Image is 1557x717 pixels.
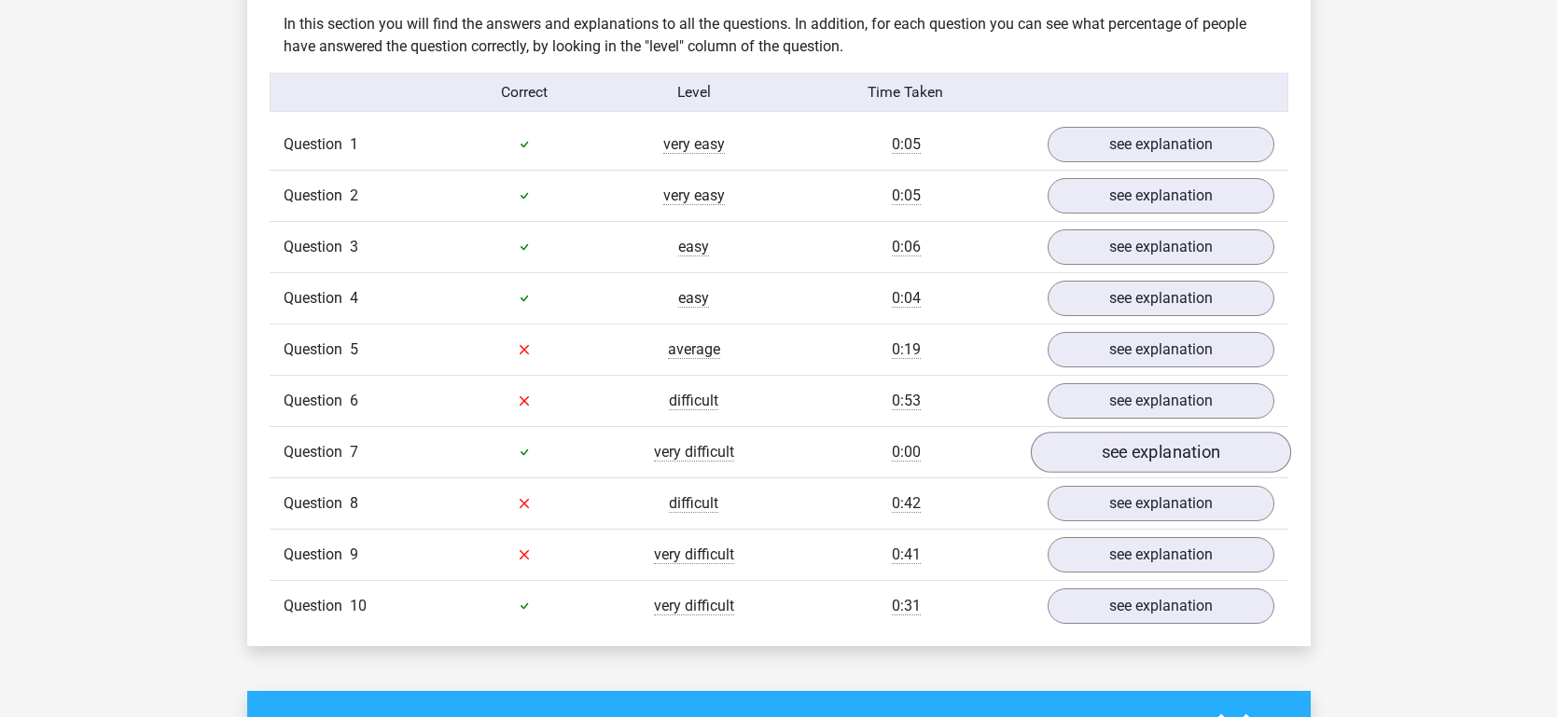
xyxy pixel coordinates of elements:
[892,340,921,359] span: 0:19
[669,392,718,410] span: difficult
[284,236,350,258] span: Question
[663,135,725,154] span: very easy
[439,81,609,103] div: Correct
[1048,332,1274,367] a: see explanation
[1048,486,1274,521] a: see explanation
[892,186,921,205] span: 0:05
[654,597,734,615] span: very difficult
[654,545,734,564] span: very difficult
[350,135,358,153] span: 1
[1048,178,1274,214] a: see explanation
[284,185,350,207] span: Question
[668,340,720,359] span: average
[284,338,350,361] span: Question
[1048,383,1274,419] a: see explanation
[892,597,921,615] span: 0:31
[669,494,718,513] span: difficult
[284,595,350,617] span: Question
[1048,537,1274,572] a: see explanation
[284,133,350,156] span: Question
[663,186,725,205] span: very easy
[350,597,367,614] span: 10
[284,287,350,310] span: Question
[350,392,358,409] span: 6
[778,81,1033,103] div: Time Taken
[678,238,709,256] span: easy
[350,289,358,307] span: 4
[284,544,350,566] span: Question
[609,81,779,103] div: Level
[654,443,734,462] span: very difficult
[678,289,709,308] span: easy
[892,443,921,462] span: 0:00
[1048,588,1274,624] a: see explanation
[350,340,358,358] span: 5
[284,492,350,515] span: Question
[284,390,350,412] span: Question
[350,238,358,255] span: 3
[892,545,921,564] span: 0:41
[892,494,921,513] span: 0:42
[1048,127,1274,162] a: see explanation
[892,289,921,308] span: 0:04
[284,441,350,463] span: Question
[350,545,358,563] span: 9
[350,494,358,512] span: 8
[350,443,358,461] span: 7
[892,135,921,154] span: 0:05
[892,238,921,256] span: 0:06
[270,13,1288,58] div: In this section you will find the answers and explanations to all the questions. In addition, for...
[1048,281,1274,316] a: see explanation
[892,392,921,410] span: 0:53
[1048,229,1274,265] a: see explanation
[1030,432,1290,473] a: see explanation
[350,186,358,204] span: 2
